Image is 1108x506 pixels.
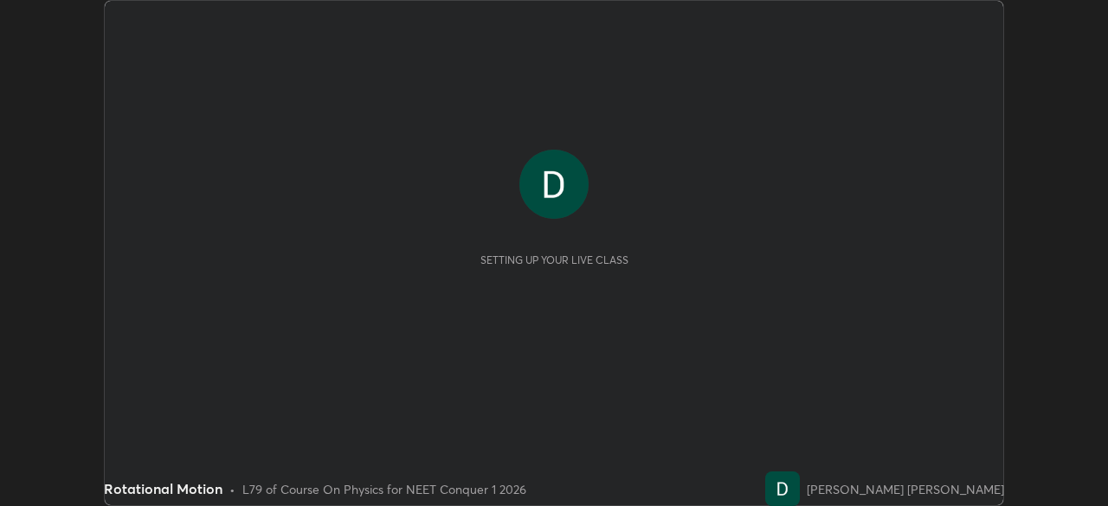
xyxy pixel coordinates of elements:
img: f073bd56f9384c8bb425639622a869c1.jpg [765,471,800,506]
div: L79 of Course On Physics for NEET Conquer 1 2026 [242,480,526,498]
div: • [229,480,235,498]
img: f073bd56f9384c8bb425639622a869c1.jpg [519,150,589,219]
div: Setting up your live class [480,253,628,266]
div: Rotational Motion [104,478,222,499]
div: [PERSON_NAME] [PERSON_NAME] [807,480,1004,498]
